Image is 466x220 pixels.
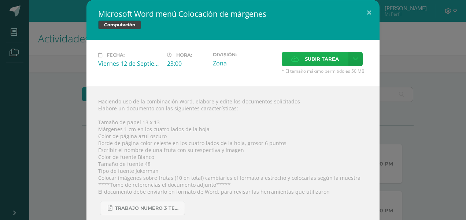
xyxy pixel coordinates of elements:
h2: Microsoft Word menú Colocación de márgenes [98,9,368,19]
span: Computación [98,20,141,29]
span: Fecha: [107,52,125,58]
span: Subir tarea [305,52,339,66]
a: Trabajo numero 3 Tercero primaria.pdf [100,201,185,215]
span: * El tamaño máximo permitido es 50 MB [282,68,368,74]
div: Viernes 12 de Septiembre [98,60,161,68]
div: Zona [213,59,276,67]
span: Trabajo numero 3 Tercero primaria.pdf [115,205,181,211]
div: 23:00 [167,60,207,68]
span: Hora: [176,52,192,58]
label: División: [213,52,276,57]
